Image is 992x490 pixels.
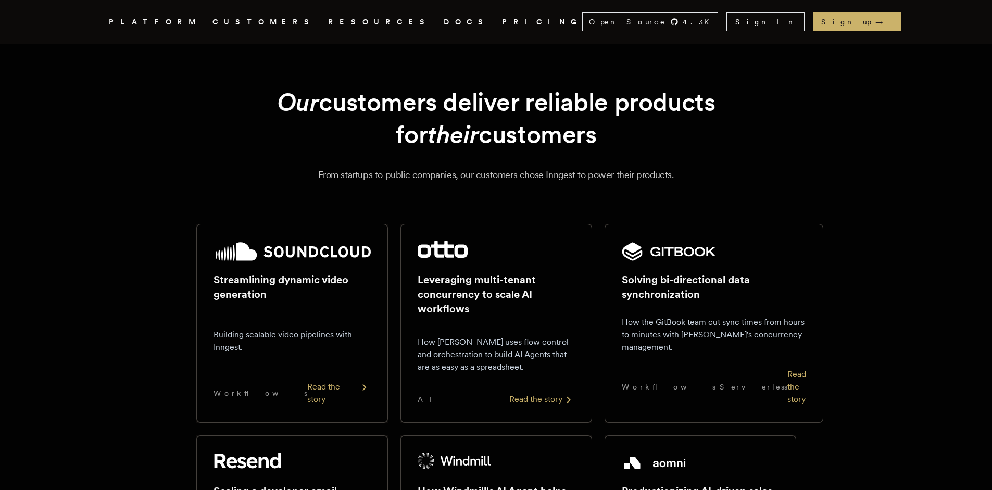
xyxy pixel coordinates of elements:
[787,368,806,406] div: Read the story
[121,168,871,182] p: From startups to public companies, our customers chose Inngest to power their products.
[277,87,319,117] em: Our
[418,394,441,405] span: AI
[109,16,200,29] button: PLATFORM
[813,12,901,31] a: Sign up
[502,16,582,29] a: PRICING
[418,272,575,316] h2: Leveraging multi-tenant concurrency to scale AI workflows
[400,224,592,423] a: Otto logoLeveraging multi-tenant concurrency to scale AI workflowsHow [PERSON_NAME] uses flow con...
[214,453,281,469] img: Resend
[622,453,688,473] img: Aomni
[726,12,805,31] a: Sign In
[418,453,492,469] img: Windmill
[214,272,371,301] h2: Streamlining dynamic video generation
[589,17,666,27] span: Open Source
[683,17,715,27] span: 4.3 K
[328,16,431,29] button: RESOURCES
[444,16,489,29] a: DOCS
[622,272,806,301] h2: Solving bi-directional data synchronization
[622,382,715,392] span: Workflows
[214,241,371,262] img: SoundCloud
[875,17,893,27] span: →
[509,393,575,406] div: Read the story
[622,316,806,354] p: How the GitBook team cut sync times from hours to minutes with [PERSON_NAME]'s concurrency manage...
[428,119,479,149] em: their
[221,86,771,151] h1: customers deliver reliable products for customers
[720,382,787,392] span: Serverless
[622,241,717,262] img: GitBook
[418,241,468,258] img: Otto
[212,16,316,29] a: CUSTOMERS
[214,388,307,398] span: Workflows
[214,329,371,354] p: Building scalable video pipelines with Inngest.
[196,224,388,423] a: SoundCloud logoStreamlining dynamic video generationBuilding scalable video pipelines with Innges...
[307,381,371,406] div: Read the story
[605,224,796,423] a: GitBook logoSolving bi-directional data synchronizationHow the GitBook team cut sync times from h...
[418,336,575,373] p: How [PERSON_NAME] uses flow control and orchestration to build AI Agents that are as easy as a sp...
